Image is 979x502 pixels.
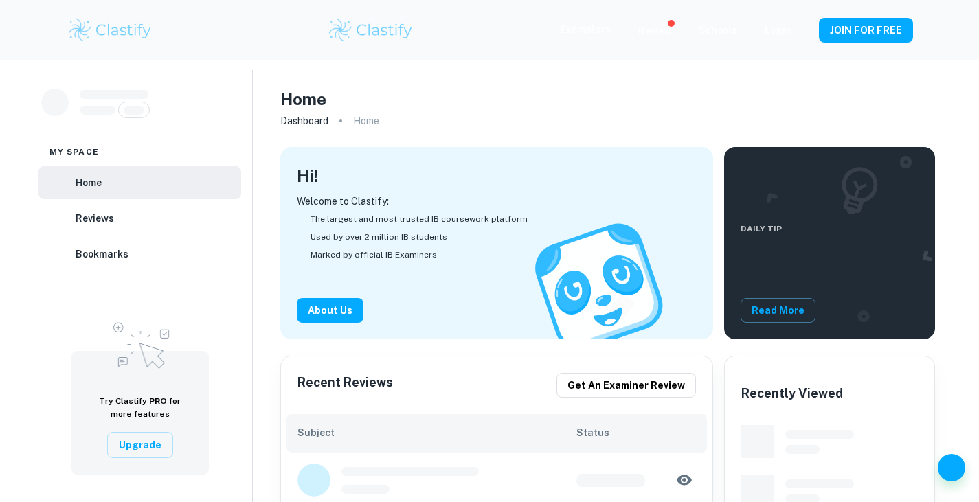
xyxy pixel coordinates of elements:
a: Home [38,166,241,199]
span: Marked by official IB Examiners [311,249,437,261]
h6: Home [76,175,102,190]
button: Upgrade [107,432,173,458]
img: Upgrade to Pro [106,314,175,373]
h6: Reviews [76,211,114,226]
a: Schools [699,25,737,36]
span: My space [49,146,99,158]
span: Daily Tip [741,223,815,235]
button: About Us [297,298,363,323]
a: Login [765,25,791,36]
a: Bookmarks [38,238,241,271]
h6: Bookmarks [76,247,128,262]
button: Help and Feedback [938,454,965,481]
img: Clastify logo [327,16,414,44]
img: Clastify logo [67,16,154,44]
p: Home [353,113,379,128]
h6: Try Clastify for more features [88,395,192,421]
h4: Hi ! [297,163,318,188]
button: JOIN FOR FREE [819,18,913,43]
p: Welcome to Clastify: [297,194,697,209]
p: Review [638,23,671,38]
h6: Status [576,425,696,440]
h6: Subject [297,425,576,440]
h6: Recent Reviews [297,373,393,398]
h4: Home [280,87,326,111]
button: Get an examiner review [556,373,696,398]
p: Exemplars [561,22,611,37]
a: Dashboard [280,111,328,130]
span: Used by over 2 million IB students [311,231,447,243]
button: Read More [741,298,815,323]
h6: Recently Viewed [741,384,843,403]
span: The largest and most trusted IB coursework platform [311,213,528,225]
span: PRO [149,396,167,406]
a: Reviews [38,202,241,235]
